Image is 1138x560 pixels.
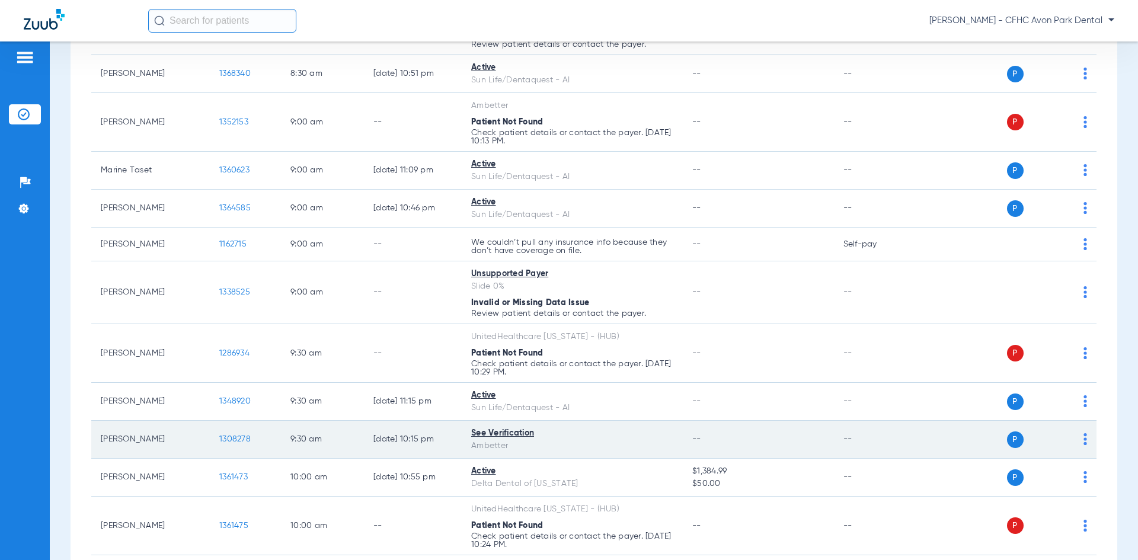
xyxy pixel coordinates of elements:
[364,383,462,421] td: [DATE] 11:15 PM
[219,473,248,481] span: 1361473
[471,465,673,478] div: Active
[471,309,673,318] p: Review patient details or contact the payer.
[364,421,462,459] td: [DATE] 10:15 PM
[834,228,914,261] td: Self-pay
[471,389,673,402] div: Active
[692,349,701,357] span: --
[692,204,701,212] span: --
[91,55,210,93] td: [PERSON_NAME]
[148,9,296,33] input: Search for patients
[692,69,701,78] span: --
[471,331,673,343] div: UnitedHealthcare [US_STATE] - (HUB)
[91,497,210,555] td: [PERSON_NAME]
[281,421,364,459] td: 9:30 AM
[1083,164,1087,176] img: group-dot-blue.svg
[1079,503,1138,560] iframe: Chat Widget
[692,118,701,126] span: --
[281,228,364,261] td: 9:00 AM
[471,503,673,516] div: UnitedHealthcare [US_STATE] - (HUB)
[364,190,462,228] td: [DATE] 10:46 PM
[834,152,914,190] td: --
[219,288,250,296] span: 1338525
[471,521,543,530] span: Patient Not Found
[364,324,462,383] td: --
[219,349,250,357] span: 1286934
[1083,116,1087,128] img: group-dot-blue.svg
[364,55,462,93] td: [DATE] 10:51 PM
[91,190,210,228] td: [PERSON_NAME]
[91,459,210,497] td: [PERSON_NAME]
[834,261,914,324] td: --
[219,69,251,78] span: 1368340
[471,118,543,126] span: Patient Not Found
[692,288,701,296] span: --
[364,152,462,190] td: [DATE] 11:09 PM
[91,421,210,459] td: [PERSON_NAME]
[471,440,673,452] div: Ambetter
[471,532,673,549] p: Check patient details or contact the payer. [DATE] 10:24 PM.
[219,204,251,212] span: 1364585
[471,74,673,87] div: Sun Life/Dentaquest - AI
[471,402,673,414] div: Sun Life/Dentaquest - AI
[1007,345,1024,361] span: P
[834,497,914,555] td: --
[834,459,914,497] td: --
[1007,162,1024,179] span: P
[692,435,701,443] span: --
[1007,469,1024,486] span: P
[364,93,462,152] td: --
[219,240,247,248] span: 1162715
[834,421,914,459] td: --
[1007,517,1024,534] span: P
[692,478,824,490] span: $50.00
[929,15,1114,27] span: [PERSON_NAME] - CFHC Avon Park Dental
[1007,66,1024,82] span: P
[471,158,673,171] div: Active
[471,238,673,255] p: We couldn’t pull any insurance info because they don’t have coverage on file.
[154,15,165,26] img: Search Icon
[1007,431,1024,448] span: P
[471,100,673,112] div: Ambetter
[1083,238,1087,250] img: group-dot-blue.svg
[364,261,462,324] td: --
[281,459,364,497] td: 10:00 AM
[219,118,248,126] span: 1352153
[91,93,210,152] td: [PERSON_NAME]
[471,62,673,74] div: Active
[834,190,914,228] td: --
[91,324,210,383] td: [PERSON_NAME]
[364,228,462,261] td: --
[24,9,65,30] img: Zuub Logo
[1083,286,1087,298] img: group-dot-blue.svg
[692,521,701,530] span: --
[1007,393,1024,410] span: P
[364,459,462,497] td: [DATE] 10:55 PM
[1007,114,1024,130] span: P
[281,93,364,152] td: 9:00 AM
[364,497,462,555] td: --
[471,196,673,209] div: Active
[692,240,701,248] span: --
[692,166,701,174] span: --
[471,280,673,293] div: Slide 0%
[471,268,673,280] div: Unsupported Payer
[471,209,673,221] div: Sun Life/Dentaquest - AI
[834,324,914,383] td: --
[1083,433,1087,445] img: group-dot-blue.svg
[1007,200,1024,217] span: P
[1083,202,1087,214] img: group-dot-blue.svg
[281,152,364,190] td: 9:00 AM
[471,349,543,357] span: Patient Not Found
[219,521,248,530] span: 1361475
[471,129,673,145] p: Check patient details or contact the payer. [DATE] 10:13 PM.
[471,427,673,440] div: See Verification
[219,166,250,174] span: 1360623
[91,228,210,261] td: [PERSON_NAME]
[281,324,364,383] td: 9:30 AM
[219,397,251,405] span: 1348920
[471,478,673,490] div: Delta Dental of [US_STATE]
[91,383,210,421] td: [PERSON_NAME]
[1083,471,1087,483] img: group-dot-blue.svg
[471,171,673,183] div: Sun Life/Dentaquest - AI
[281,190,364,228] td: 9:00 AM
